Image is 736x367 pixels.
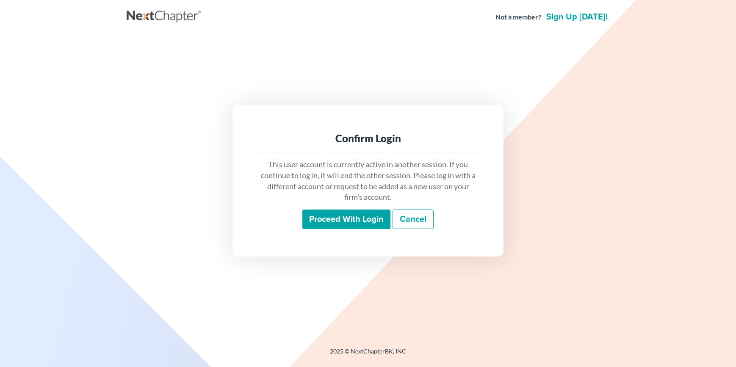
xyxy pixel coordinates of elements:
a: Cancel [393,210,434,229]
p: This user account is currently active in another session. If you continue to log in, it will end ... [260,159,476,203]
div: 2025 © NextChapterBK, INC [127,347,609,362]
a: Sign up [DATE]! [545,13,609,21]
strong: Not a member? [495,12,541,22]
div: Confirm Login [260,132,476,145]
input: Proceed with login [302,210,390,229]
